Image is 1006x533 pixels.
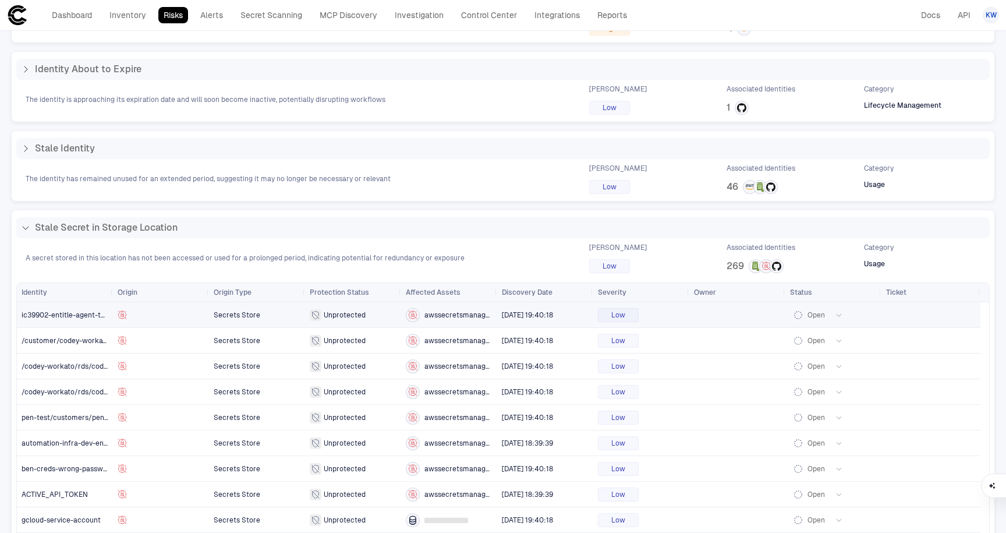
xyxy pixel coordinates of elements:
[424,464,493,474] span: awssecretsmanager/secret/ben-creds-wrong-password
[214,337,260,345] span: Secrets Store
[807,387,825,397] span: Open
[214,288,251,297] span: Origin Type
[408,490,417,499] div: AWS Secrets Manager
[22,311,116,319] span: ic39902-entitle-agent-token
[592,7,632,23] a: Reports
[214,388,260,396] span: Secrets Store
[118,336,127,345] div: AWS Secrets Manager
[502,439,553,447] span: [DATE] 18:39:39
[790,359,844,373] button: Open
[22,465,114,473] span: ben-creds-wrong-password
[456,7,522,23] a: Control Center
[790,488,844,502] button: Open
[986,10,997,20] span: KW
[324,464,366,474] span: Unprotected
[35,63,141,75] span: Identity About to Expire
[864,164,894,173] span: Category
[502,414,553,422] span: [DATE] 19:40:18
[807,336,825,345] span: Open
[790,436,844,450] button: Open
[807,310,825,320] span: Open
[502,490,553,499] span: [DATE] 18:39:39
[864,259,885,269] span: Usage
[807,362,825,371] span: Open
[598,288,626,297] span: Severity
[408,336,417,345] div: AWS Secrets Manager
[424,439,493,448] span: awssecretsmanager/secret/automation-infra-dev-entitle-agent-token
[603,182,617,192] span: Low
[324,490,366,499] span: Unprotected
[807,464,825,474] span: Open
[589,84,647,94] span: [PERSON_NAME]
[22,388,148,396] span: /codey-workato/rds/codey-workato-3
[214,516,260,524] span: Secrets Store
[22,414,127,422] span: pen-test/customers/pen-test-2
[118,310,127,320] div: AWS Secrets Manager
[22,490,88,499] span: ACTIVE_API_TOKEN
[589,243,647,252] span: [PERSON_NAME]
[118,490,127,499] div: AWS Secrets Manager
[324,387,366,397] span: Unprotected
[22,362,148,370] span: /codey-workato/rds/codey-workato-2
[118,413,127,422] div: AWS Secrets Manager
[807,413,825,422] span: Open
[406,288,461,297] span: Affected Assets
[118,439,127,448] div: AWS Secrets Manager
[790,385,844,399] button: Open
[104,7,151,23] a: Inventory
[424,310,493,320] span: awssecretsmanager/secret/ic39902-entitle-agent-token
[35,143,95,154] span: Stale Identity
[589,164,647,173] span: [PERSON_NAME]
[118,516,127,525] div: AWS Secrets Manager
[790,308,844,322] button: Open
[611,362,625,371] span: Low
[118,288,137,297] span: Origin
[983,7,999,23] button: KW
[22,288,47,297] span: Identity
[727,260,744,272] span: 269
[611,387,625,397] span: Low
[26,174,391,183] span: The identity has remained unused for an extended period, suggesting it may no longer be necessary...
[807,490,825,499] span: Open
[502,516,553,524] span: [DATE] 19:40:18
[611,336,625,345] span: Low
[886,288,906,297] span: Ticket
[214,311,260,319] span: Secrets Store
[603,103,617,112] span: Low
[807,516,825,525] span: Open
[790,411,844,425] button: Open
[408,310,417,320] div: AWS Secrets Manager
[694,288,716,297] span: Owner
[408,413,417,422] div: AWS Secrets Manager
[235,7,307,23] a: Secret Scanning
[22,516,101,524] span: gcloud-service-account
[118,464,127,474] div: AWS Secrets Manager
[727,84,795,94] span: Associated Identities
[916,7,945,23] a: Docs
[214,490,260,499] span: Secrets Store
[424,362,493,371] span: awssecretsmanager/secret//codey-workato/rds/codey-workato-2
[424,490,493,499] span: awssecretsmanager/secret/ACTIVE_API_TOKEN
[26,253,465,263] span: A secret stored in this location has not been accessed or used for a prolonged period, indicating...
[727,243,795,252] span: Associated Identities
[790,334,844,348] button: Open
[118,387,127,397] div: AWS Secrets Manager
[408,464,417,474] div: AWS Secrets Manager
[603,262,617,271] span: Low
[864,101,941,110] span: Lifecycle Management
[611,310,625,320] span: Low
[35,222,178,234] span: Stale Secret in Storage Location
[195,7,228,23] a: Alerts
[47,7,97,23] a: Dashboard
[118,362,127,371] div: AWS Secrets Manager
[214,439,260,447] span: Secrets Store
[864,243,894,252] span: Category
[158,7,188,23] a: Risks
[12,52,994,122] div: Identity About to ExpireThe identity is approaching its expiration date and will soon become inac...
[424,413,493,422] span: awssecretsmanager/secret/pen-test/customers/pen-test-2
[424,336,493,345] span: awssecretsmanager/secret//customer/codey-workato-3
[324,362,366,371] span: Unprotected
[424,387,493,397] span: awssecretsmanager/secret//codey-workato/rds/codey-workato-3
[214,414,260,422] span: Secrets Store
[502,362,553,370] span: [DATE] 19:40:18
